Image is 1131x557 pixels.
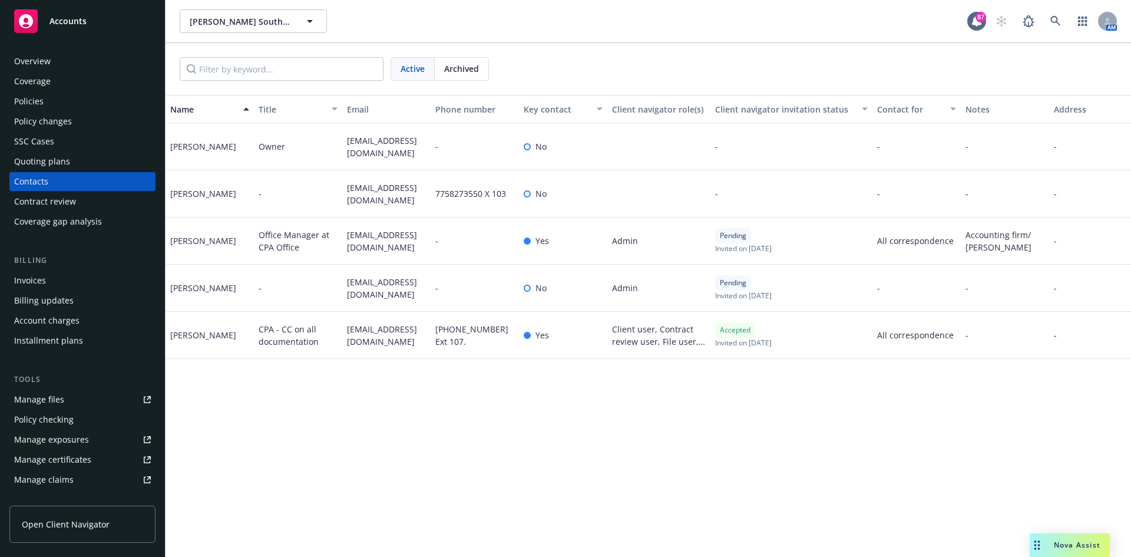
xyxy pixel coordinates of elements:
[965,229,1044,253] span: Accounting firm/ [PERSON_NAME]
[524,103,590,116] div: Key contact
[166,95,254,123] button: Name
[14,132,54,151] div: SSC Cases
[14,52,51,71] div: Overview
[720,230,746,241] span: Pending
[9,132,156,151] a: SSC Cases
[9,112,156,131] a: Policy changes
[9,92,156,111] a: Policies
[1054,282,1057,294] span: -
[180,57,383,81] input: Filter by keyword...
[9,152,156,171] a: Quoting plans
[715,291,772,301] span: Invited on [DATE]
[14,152,70,171] div: Quoting plans
[14,470,74,489] div: Manage claims
[1044,9,1067,33] a: Search
[877,103,943,116] div: Contact for
[9,430,156,449] a: Manage exposures
[347,323,426,348] span: [EMAIL_ADDRESS][DOMAIN_NAME]
[877,329,956,341] span: All correspondence
[607,95,710,123] button: Client navigator role(s)
[1054,187,1057,200] span: -
[9,271,156,290] a: Invoices
[14,112,72,131] div: Policy changes
[535,235,549,247] span: Yes
[435,187,506,200] span: 7758273550 X 103
[9,410,156,429] a: Policy checking
[170,235,236,247] div: [PERSON_NAME]
[535,187,547,200] span: No
[715,140,718,153] span: -
[975,12,986,22] div: 87
[965,329,968,341] span: -
[431,95,519,123] button: Phone number
[720,325,750,335] span: Accepted
[170,329,236,341] div: [PERSON_NAME]
[401,62,425,75] span: Active
[535,329,549,341] span: Yes
[1054,140,1057,153] span: -
[1054,540,1100,550] span: Nova Assist
[435,235,438,247] span: -
[9,490,156,509] a: Manage BORs
[1030,533,1110,557] button: Nova Assist
[877,235,956,247] span: All correspondence
[9,331,156,350] a: Installment plans
[14,430,89,449] div: Manage exposures
[612,103,706,116] div: Client navigator role(s)
[444,62,479,75] span: Archived
[14,450,91,469] div: Manage certificates
[9,52,156,71] a: Overview
[990,9,1013,33] a: Start snowing
[519,95,607,123] button: Key contact
[14,72,51,91] div: Coverage
[1054,329,1057,341] span: -
[347,276,426,301] span: [EMAIL_ADDRESS][DOMAIN_NAME]
[14,192,76,211] div: Contract review
[49,17,87,26] span: Accounts
[965,140,968,153] span: -
[435,323,514,348] span: [PHONE_NUMBER] Ext 107.
[259,323,338,348] span: CPA - CC on all documentation
[435,282,438,294] span: -
[14,390,64,409] div: Manage files
[715,243,772,253] span: Invited on [DATE]
[720,278,746,288] span: Pending
[170,140,236,153] div: [PERSON_NAME]
[612,235,638,247] span: Admin
[9,291,156,310] a: Billing updates
[9,172,156,191] a: Contacts
[347,182,426,206] span: [EMAIL_ADDRESS][DOMAIN_NAME]
[259,103,325,116] div: Title
[9,192,156,211] a: Contract review
[535,282,547,294] span: No
[535,140,547,153] span: No
[259,282,262,294] span: -
[14,311,80,330] div: Account charges
[9,212,156,231] a: Coverage gap analysis
[14,410,74,429] div: Policy checking
[612,323,706,348] div: Client user, Contract review user, File user, Certificate user, Policy user, Billing user, Exposu...
[715,187,718,200] span: -
[9,311,156,330] a: Account charges
[14,490,70,509] div: Manage BORs
[9,390,156,409] a: Manage files
[9,450,156,469] a: Manage certificates
[190,15,292,28] span: [PERSON_NAME] South Real Estate Company
[347,134,426,159] span: [EMAIL_ADDRESS][DOMAIN_NAME]
[877,187,880,200] span: -
[1071,9,1094,33] a: Switch app
[612,282,638,294] span: Admin
[965,187,968,200] span: -
[965,103,1044,116] div: Notes
[14,291,74,310] div: Billing updates
[347,103,426,116] div: Email
[872,95,961,123] button: Contact for
[180,9,327,33] button: [PERSON_NAME] South Real Estate Company
[1017,9,1040,33] a: Report a Bug
[170,103,236,116] div: Name
[14,271,46,290] div: Invoices
[342,95,431,123] button: Email
[877,140,880,153] span: -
